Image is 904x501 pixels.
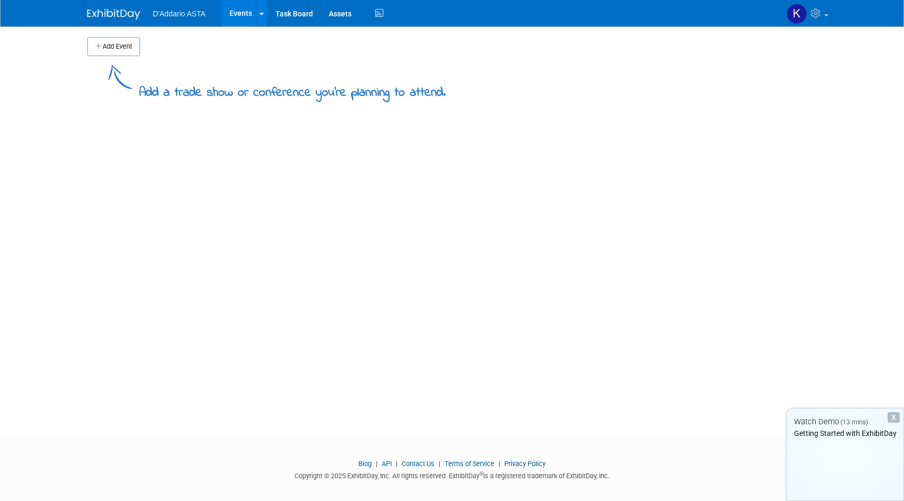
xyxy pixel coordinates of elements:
div: Watch Demo [787,416,903,427]
span: (13 mins) [841,418,868,426]
button: Add Event [87,37,140,56]
div: Getting Started with ExhibitDay [787,428,903,439]
div: Add a trade show or conference you're planning to attend. [139,76,446,102]
span: | [373,460,380,468]
img: ExhibitDay [87,9,140,20]
span: | [393,460,400,468]
img: Kiana Howley [787,4,807,24]
span: | [496,460,503,468]
div: Dismiss [888,412,900,423]
sup: ® [479,471,483,477]
a: Privacy Policy [504,460,546,468]
a: Contact Us [402,460,435,468]
a: Terms of Service [445,460,494,468]
a: API [382,460,392,468]
a: Blog [358,460,372,468]
span: | [436,460,443,468]
span: D'Addario ASTA [153,10,206,18]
